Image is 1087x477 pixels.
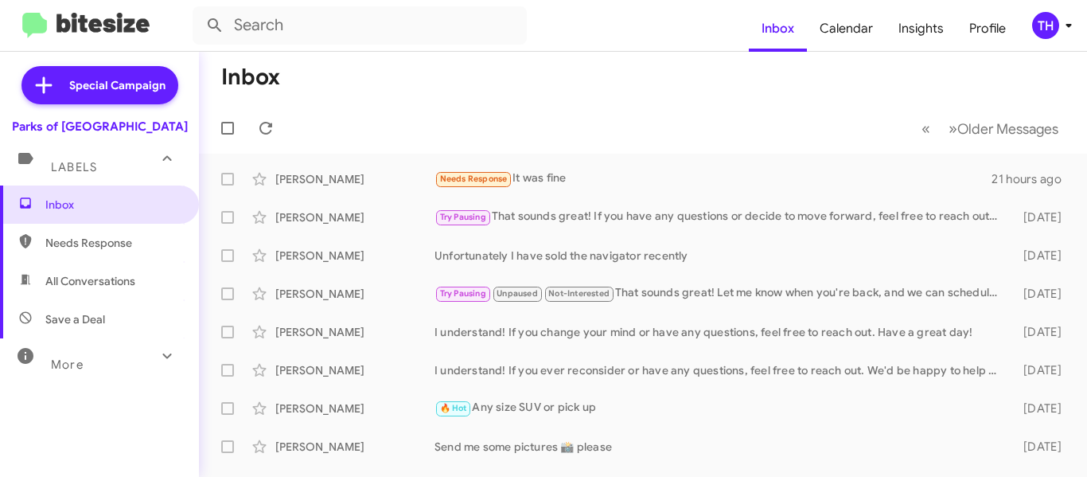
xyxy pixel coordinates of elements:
[275,248,434,264] div: [PERSON_NAME]
[992,171,1074,187] div: 21 hours ago
[1007,324,1074,340] div: [DATE]
[221,65,280,90] h1: Inbox
[434,284,1007,303] div: That sounds great! Let me know when you're back, and we can schedule a time to discuss your vehic...
[1007,248,1074,264] div: [DATE]
[957,120,1058,138] span: Older Messages
[1007,362,1074,378] div: [DATE]
[749,6,807,52] a: Inbox
[440,212,486,222] span: Try Pausing
[434,439,1007,455] div: Send me some pictures 📸 please
[440,174,508,184] span: Needs Response
[807,6,886,52] a: Calendar
[275,439,434,455] div: [PERSON_NAME]
[434,170,992,188] div: It was fine
[275,171,434,187] div: [PERSON_NAME]
[1007,209,1074,225] div: [DATE]
[1007,286,1074,302] div: [DATE]
[275,324,434,340] div: [PERSON_NAME]
[193,6,527,45] input: Search
[956,6,1019,52] a: Profile
[913,112,1068,145] nav: Page navigation example
[69,77,166,93] span: Special Campaign
[1019,12,1069,39] button: TH
[440,288,486,299] span: Try Pausing
[434,399,1007,417] div: Any size SUV or pick up
[548,288,610,299] span: Not-Interested
[51,160,97,174] span: Labels
[275,286,434,302] div: [PERSON_NAME]
[1032,12,1059,39] div: TH
[921,119,930,139] span: «
[275,209,434,225] div: [PERSON_NAME]
[51,358,84,372] span: More
[45,273,135,289] span: All Conversations
[1007,439,1074,455] div: [DATE]
[1007,401,1074,416] div: [DATE]
[12,119,188,135] div: Parks of [GEOGRAPHIC_DATA]
[21,66,178,104] a: Special Campaign
[434,362,1007,378] div: I understand! If you ever reconsider or have any questions, feel free to reach out. We'd be happy...
[939,112,1068,145] button: Next
[45,311,105,327] span: Save a Deal
[434,324,1007,340] div: I understand! If you change your mind or have any questions, feel free to reach out. Have a great...
[440,403,467,413] span: 🔥 Hot
[912,112,940,145] button: Previous
[949,119,957,139] span: »
[497,288,538,299] span: Unpaused
[434,208,1007,226] div: That sounds great! If you have any questions or decide to move forward, feel free to reach out. W...
[45,235,181,251] span: Needs Response
[45,197,181,213] span: Inbox
[434,248,1007,264] div: Unfortunately I have sold the navigator recently
[886,6,956,52] a: Insights
[275,362,434,378] div: [PERSON_NAME]
[275,401,434,416] div: [PERSON_NAME]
